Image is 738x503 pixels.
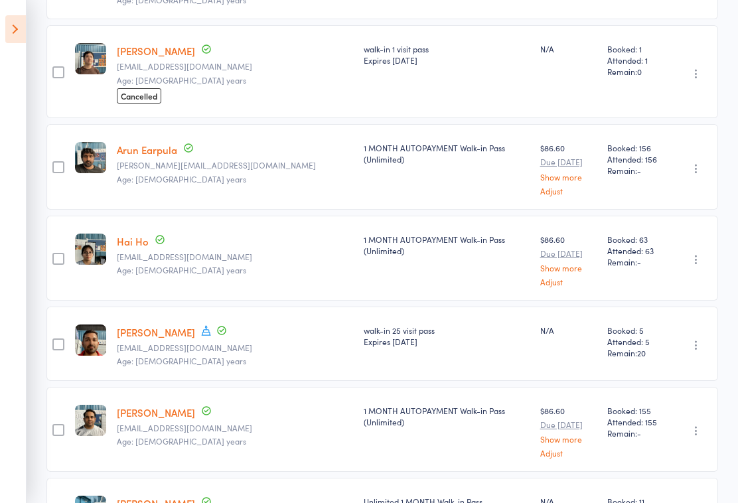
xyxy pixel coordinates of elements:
[607,336,664,347] span: Attended: 5
[637,165,641,176] span: -
[364,54,530,66] div: Expires [DATE]
[117,343,353,352] small: Avinashjames@gmail.com
[607,43,664,54] span: Booked: 1
[637,256,641,267] span: -
[117,173,246,184] span: Age: [DEMOGRAPHIC_DATA] years
[75,43,106,74] img: image1760488625.png
[540,43,597,54] div: N/A
[540,234,597,286] div: $86.60
[540,277,597,286] a: Adjust
[364,142,530,165] div: 1 MONTH AUTOPAYMENT Walk-in Pass (Unlimited)
[117,405,195,419] a: [PERSON_NAME]
[364,405,530,427] div: 1 MONTH AUTOPAYMENT Walk-in Pass (Unlimited)
[540,186,597,195] a: Adjust
[607,54,664,66] span: Attended: 1
[540,435,597,443] a: Show more
[540,263,597,272] a: Show more
[117,435,246,447] span: Age: [DEMOGRAPHIC_DATA] years
[75,324,106,356] img: image1706058836.png
[637,347,646,358] span: 20
[117,44,195,58] a: [PERSON_NAME]
[364,43,530,66] div: walk-in 1 visit pass
[117,423,353,433] small: sharuvj27@gmail.com
[607,405,664,416] span: Booked: 155
[364,234,530,256] div: 1 MONTH AUTOPAYMENT Walk-in Pass (Unlimited)
[75,142,106,173] img: image1717199137.png
[75,405,106,436] img: image1706659309.png
[364,336,530,347] div: Expires [DATE]
[117,161,353,170] small: arunkumar.iisc@gmail.com
[117,62,353,71] small: anhdotuan.mail@gmail.com
[540,324,597,336] div: N/A
[540,420,597,429] small: Due [DATE]
[607,245,664,256] span: Attended: 63
[540,142,597,194] div: $86.60
[364,324,530,347] div: walk-in 25 visit pass
[75,234,106,265] img: image1748298846.png
[607,256,664,267] span: Remain:
[607,234,664,245] span: Booked: 63
[117,143,177,157] a: Arun Earpula
[540,173,597,181] a: Show more
[117,74,246,86] span: Age: [DEMOGRAPHIC_DATA] years
[607,153,664,165] span: Attended: 156
[540,157,597,167] small: Due [DATE]
[607,416,664,427] span: Attended: 155
[540,405,597,457] div: $86.60
[637,66,642,77] span: 0
[607,324,664,336] span: Booked: 5
[117,264,246,275] span: Age: [DEMOGRAPHIC_DATA] years
[117,88,161,104] span: Cancelled
[117,234,149,248] a: Hai Ho
[607,66,664,77] span: Remain:
[117,252,353,261] small: Yenhai07092000@gmail.com
[607,427,664,439] span: Remain:
[117,355,246,366] span: Age: [DEMOGRAPHIC_DATA] years
[637,427,641,439] span: -
[607,347,664,358] span: Remain:
[607,165,664,176] span: Remain:
[540,449,597,457] a: Adjust
[117,325,195,339] a: [PERSON_NAME]
[540,249,597,258] small: Due [DATE]
[607,142,664,153] span: Booked: 156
